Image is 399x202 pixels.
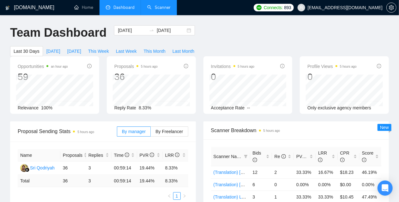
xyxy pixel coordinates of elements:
[18,71,68,83] div: 59
[10,25,106,40] h1: Team Dashboard
[122,129,146,134] span: By manager
[243,152,249,161] span: filter
[85,46,112,56] button: This Week
[141,65,158,68] time: 5 hours ago
[113,5,135,10] span: Dashboard
[294,178,316,191] td: 0.00%
[150,153,154,157] span: info-circle
[181,192,188,200] li: Next Page
[294,166,316,178] td: 33.33%
[316,178,337,191] td: 0.00%
[360,166,381,178] td: 46.19%
[253,150,261,162] span: Bids
[20,164,28,172] img: SQ
[125,153,129,157] span: info-circle
[257,5,262,10] img: upwork-logo.png
[238,65,255,68] time: 5 hours ago
[41,105,52,110] span: 100%
[74,5,93,10] a: homeHome
[280,64,285,68] span: info-circle
[149,28,154,33] span: swap-right
[155,129,183,134] span: By Freelancer
[340,65,357,68] time: 5 hours ago
[14,48,39,55] span: Last 30 Days
[18,63,68,70] span: Opportunities
[137,162,163,175] td: 19.44%
[362,150,374,162] span: Score
[264,4,283,11] span: Connects:
[387,5,396,10] span: setting
[46,48,60,55] span: [DATE]
[25,168,29,172] img: gigradar-bm.png
[281,154,286,159] span: info-circle
[247,105,250,110] span: --
[316,166,337,178] td: 16.67%
[362,158,366,162] span: info-circle
[63,152,82,159] span: Proposals
[244,155,248,158] span: filter
[307,63,357,70] span: Profile Views
[18,149,60,162] th: Name
[86,149,112,162] th: Replies
[60,149,86,162] th: Proposals
[211,71,255,83] div: 0
[386,3,396,13] button: setting
[20,165,55,170] a: SQSri Qodriyah
[114,63,158,70] span: Proposals
[272,166,294,178] td: 2
[64,46,85,56] button: [DATE]
[214,182,286,187] a: (Translation) [GEOGRAPHIC_DATA]
[166,192,173,200] button: left
[214,154,243,159] span: Scanner Name
[214,194,268,199] a: (Translation) Large Projects
[378,181,393,196] div: Open Intercom Messenger
[211,63,255,70] span: Invitations
[18,127,117,135] span: Proposal Sending Stats
[338,178,360,191] td: $0.00
[214,170,286,175] a: (Translation) [GEOGRAPHIC_DATA]
[340,158,345,162] span: info-circle
[307,71,357,83] div: 0
[86,175,112,187] td: 3
[183,194,186,198] span: right
[157,27,185,34] input: End date
[211,126,382,134] span: Scanner Breakdown
[149,28,154,33] span: to
[163,175,188,187] td: 8.33 %
[166,192,173,200] li: Previous Page
[175,153,179,157] span: info-circle
[181,192,188,200] button: right
[112,162,137,175] td: 00:59:14
[87,64,92,68] span: info-circle
[386,5,396,10] a: setting
[250,178,272,191] td: 6
[338,166,360,178] td: $18.23
[118,27,147,34] input: Start date
[88,152,104,159] span: Replies
[114,153,129,158] span: Time
[114,105,136,110] span: Reply Rate
[147,5,171,10] a: searchScanner
[211,105,245,110] span: Acceptance Rate
[318,150,327,162] span: LRR
[77,130,94,134] time: 5 hours ago
[296,154,311,159] span: PVR
[173,192,181,200] li: 1
[377,64,381,68] span: info-circle
[106,5,110,9] span: dashboard
[112,175,137,187] td: 00:59:14
[114,71,158,83] div: 36
[5,3,10,13] img: logo
[139,105,151,110] span: 8.33%
[144,48,166,55] span: This Month
[140,46,169,56] button: This Month
[30,164,55,171] div: Sri Qodriyah
[165,153,180,158] span: LRR
[60,162,86,175] td: 36
[60,175,86,187] td: 36
[18,175,60,187] td: Total
[272,178,294,191] td: 0
[112,46,140,56] button: Last Week
[250,166,272,178] td: 12
[18,105,39,110] span: Relevance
